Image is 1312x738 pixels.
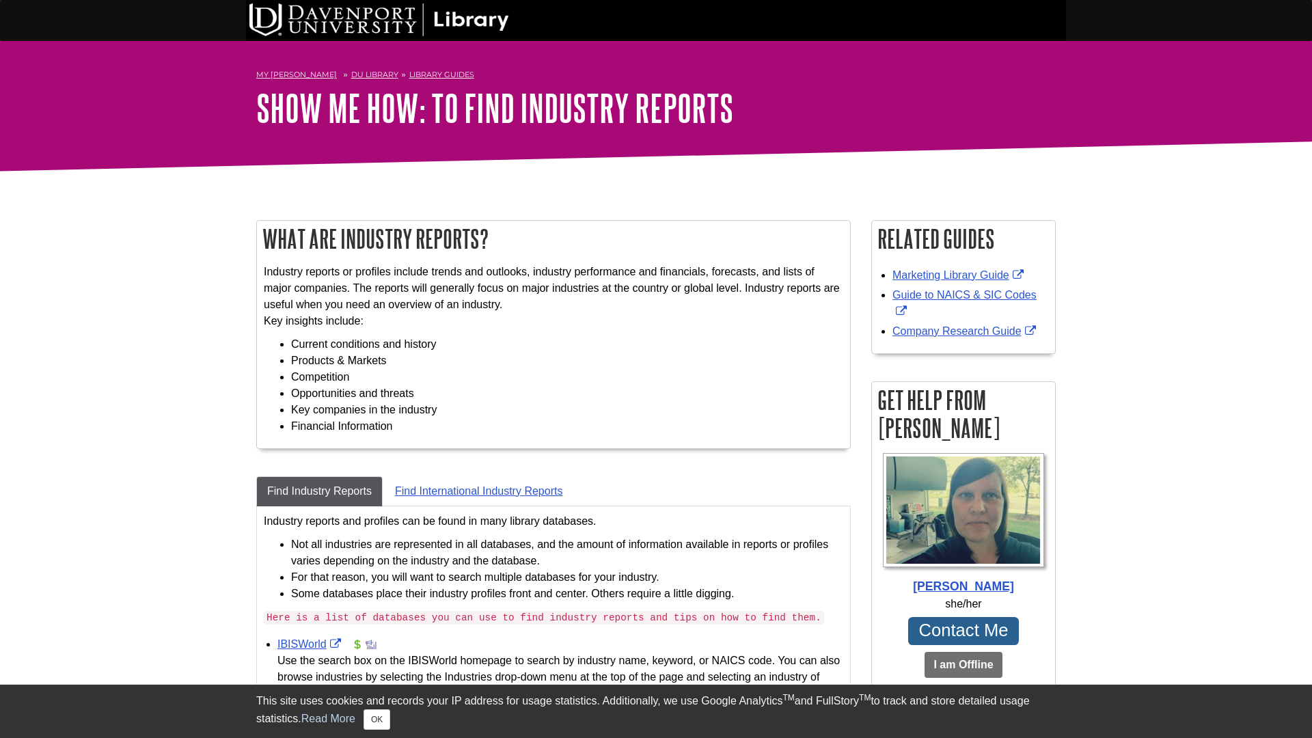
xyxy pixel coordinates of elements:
[291,402,843,418] li: Key companies in the industry
[291,569,843,586] li: For that reason, you will want to search multiple databases for your industry.
[892,325,1039,337] a: Link opens in new window
[256,66,1056,87] nav: breadcrumb
[892,269,1027,281] a: Link opens in new window
[892,289,1037,317] a: Link opens in new window
[908,617,1019,645] a: Contact Me
[256,693,1056,730] div: This site uses cookies and records your IP address for usage statistics. Additionally, we use Goo...
[291,369,843,385] li: Competition
[256,476,383,507] a: Find Industry Reports
[872,382,1055,446] h2: Get Help From [PERSON_NAME]
[925,652,1002,678] button: I am Offline
[351,70,398,79] a: DU Library
[291,418,843,435] li: Financial Information
[366,639,377,650] img: Industry Report
[364,709,390,730] button: Close
[879,596,1048,612] div: she/her
[291,353,843,369] li: Products & Markets
[291,586,843,602] li: Some databases place their industry profiles front and center. Others require a little digging.
[264,264,843,329] p: Industry reports or profiles include trends and outlooks, industry performance and financials, fo...
[264,611,824,625] code: Here is a list of databases you can use to find industry reports and tips on how to find them.
[256,69,337,81] a: My [PERSON_NAME]
[883,453,1044,568] img: Profile Photo
[291,385,843,402] li: Opportunities and threats
[291,536,843,569] li: Not all industries are represented in all databases, and the amount of information available in r...
[872,221,1055,257] h2: Related Guides
[291,336,843,353] li: Current conditions and history
[301,713,355,724] a: Read More
[409,70,474,79] a: Library Guides
[384,476,573,507] a: Find International Industry Reports
[256,87,733,129] a: Show Me How: To Find Industry Reports
[277,638,344,650] a: Link opens in new window
[277,653,843,702] div: Use the search box on the IBISWorld homepage to search by industry name, keyword, or NAICS code. ...
[879,453,1048,596] a: Profile Photo [PERSON_NAME]
[352,639,363,650] img: Financial Report
[264,513,843,530] p: Industry reports and profiles can be found in many library databases.
[879,577,1048,595] div: [PERSON_NAME]
[257,221,850,257] h2: What are Industry Reports?
[859,693,871,702] sup: TM
[249,3,509,36] img: DU Library
[933,659,993,670] b: I am Offline
[782,693,794,702] sup: TM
